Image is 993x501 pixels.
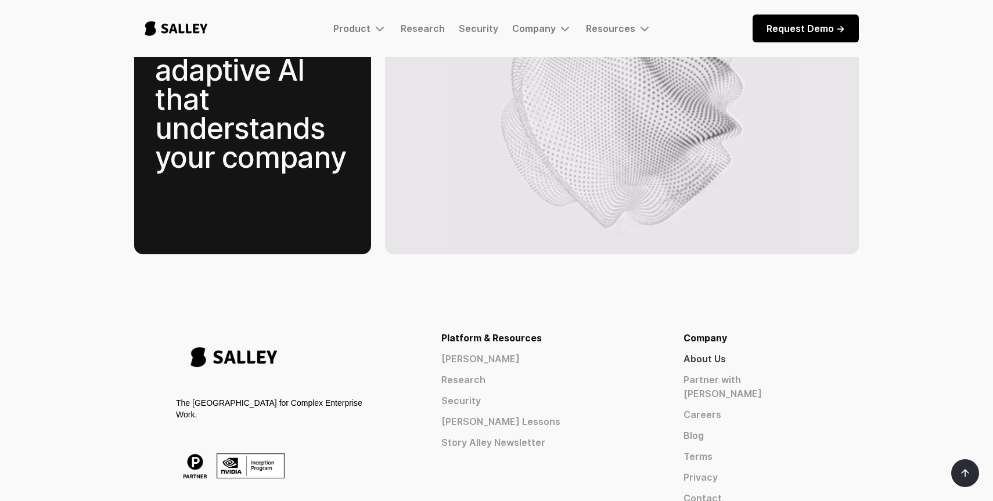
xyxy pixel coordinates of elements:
[512,23,556,34] div: Company
[683,373,817,401] a: Partner with [PERSON_NAME]
[586,21,652,35] div: Resources
[683,470,817,484] a: Privacy
[401,23,445,34] a: Research
[512,21,572,35] div: Company
[441,373,642,387] a: Research
[459,23,498,34] a: Security
[683,449,817,463] a: Terms
[683,352,817,366] a: About Us
[586,23,635,34] div: Resources
[683,331,817,345] div: Company
[441,435,642,449] a: Story Alley Newsletter
[441,394,642,408] a: Security
[176,397,366,420] div: The [GEOGRAPHIC_DATA] for Complex Enterprise Work.
[441,331,642,345] div: Platform & Resources
[441,352,642,366] a: [PERSON_NAME]
[134,9,218,48] a: home
[333,21,387,35] div: Product
[683,428,817,442] a: Blog
[333,23,370,34] div: Product
[441,415,642,428] a: [PERSON_NAME] Lessons
[683,408,817,421] a: Careers
[753,15,859,42] a: Request Demo ->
